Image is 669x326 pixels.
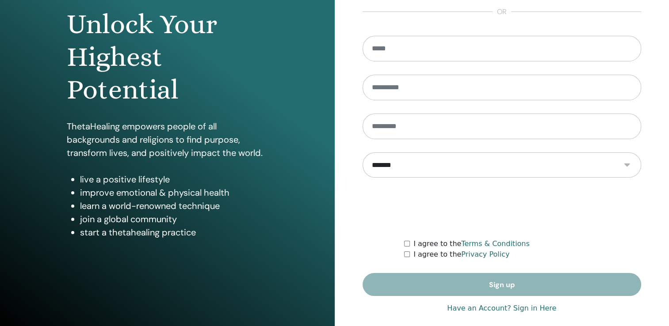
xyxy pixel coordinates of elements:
iframe: reCAPTCHA [435,191,569,225]
a: Have an Account? Sign in Here [447,303,556,314]
li: live a positive lifestyle [80,173,268,186]
label: I agree to the [413,239,530,249]
span: or [493,7,511,17]
li: start a thetahealing practice [80,226,268,239]
h1: Unlock Your Highest Potential [67,8,268,106]
p: ThetaHealing empowers people of all backgrounds and religions to find purpose, transform lives, a... [67,120,268,159]
li: learn a world-renowned technique [80,199,268,212]
li: join a global community [80,212,268,226]
li: improve emotional & physical health [80,186,268,199]
label: I agree to the [413,249,509,260]
a: Privacy Policy [461,250,509,258]
a: Terms & Conditions [461,239,529,248]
